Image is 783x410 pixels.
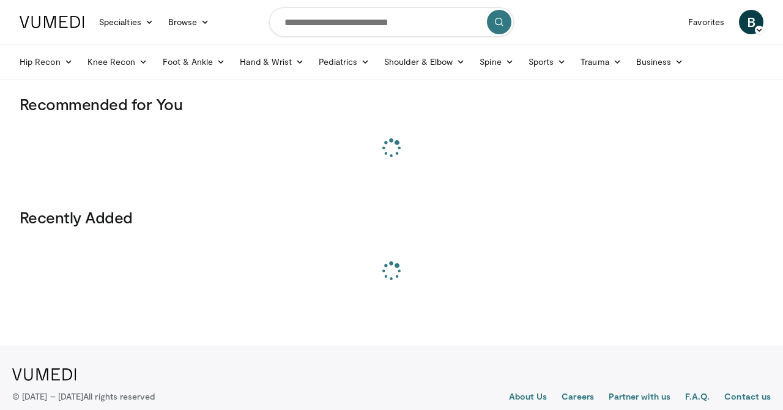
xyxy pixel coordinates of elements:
a: Careers [562,390,594,405]
a: Specialties [92,10,161,34]
a: Knee Recon [80,50,155,74]
a: Foot & Ankle [155,50,233,74]
a: F.A.Q. [685,390,710,405]
input: Search topics, interventions [269,7,514,37]
a: Contact us [724,390,771,405]
a: Pediatrics [311,50,377,74]
a: Partner with us [609,390,670,405]
img: VuMedi Logo [20,16,84,28]
img: VuMedi Logo [12,368,76,381]
p: © [DATE] – [DATE] [12,390,155,403]
span: All rights reserved [83,391,155,401]
a: Browse [161,10,217,34]
a: About Us [509,390,547,405]
a: Sports [521,50,574,74]
a: Favorites [681,10,732,34]
a: Hand & Wrist [232,50,311,74]
a: Business [629,50,691,74]
h3: Recently Added [20,207,763,227]
a: Spine [472,50,521,74]
a: B [739,10,763,34]
a: Shoulder & Elbow [377,50,472,74]
a: Trauma [573,50,629,74]
a: Hip Recon [12,50,80,74]
h3: Recommended for You [20,94,763,114]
